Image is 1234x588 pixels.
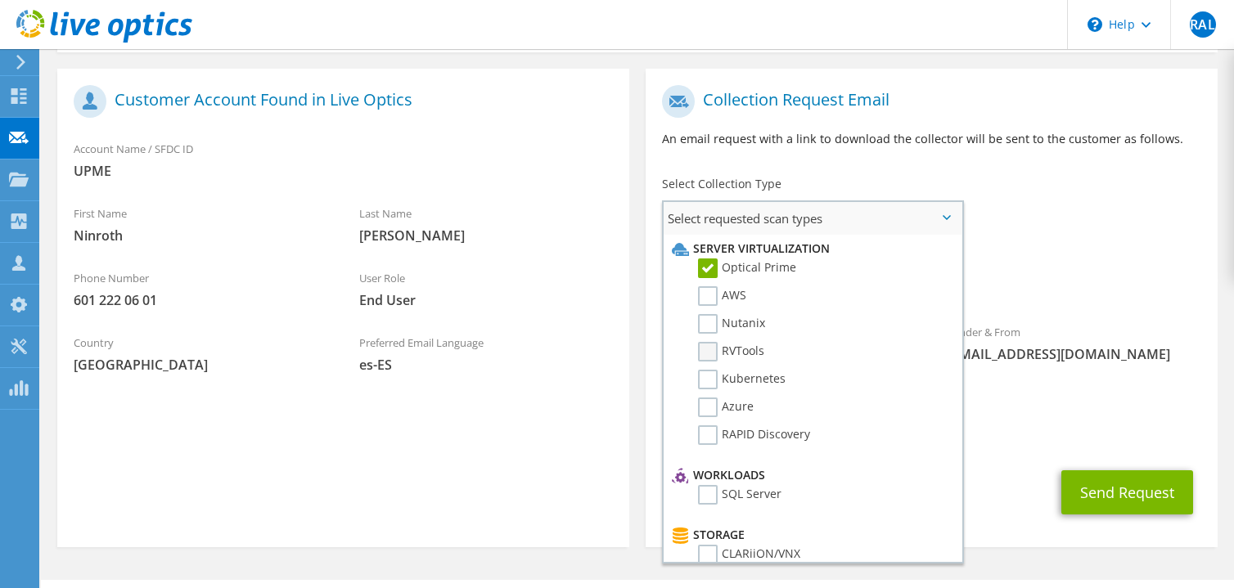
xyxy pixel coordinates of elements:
label: AWS [698,286,746,306]
span: Select requested scan types [664,202,962,235]
label: Azure [698,397,754,417]
li: Workloads [668,465,953,485]
span: [GEOGRAPHIC_DATA] [74,356,327,374]
label: SQL Server [698,485,781,505]
div: User Role [343,261,628,317]
span: es-ES [359,356,612,374]
label: Select Collection Type [662,176,781,192]
span: 601 222 06 01 [74,291,327,309]
div: Sender & From [931,315,1217,371]
h1: Customer Account Found in Live Optics [74,85,605,118]
label: CLARiiON/VNX [698,545,800,564]
label: Optical Prime [698,258,796,278]
div: Country [57,325,343,382]
div: Phone Number [57,261,343,317]
button: Send Request [1061,470,1193,514]
label: RVTools [698,342,764,361]
span: RAL [1190,11,1216,38]
li: Server Virtualization [668,239,953,258]
label: Nutanix [698,314,765,334]
span: UPME [74,162,613,180]
span: [PERSON_NAME] [359,227,612,245]
span: Ninroth [74,227,327,245]
p: An email request with a link to download the collector will be sent to the customer as follows. [662,130,1201,148]
div: Preferred Email Language [343,325,628,382]
div: To [646,315,931,389]
label: RAPID Discovery [698,425,810,445]
li: Storage [668,525,953,545]
span: [EMAIL_ADDRESS][DOMAIN_NAME] [948,345,1200,363]
div: Requested Collections [646,241,1218,307]
div: First Name [57,196,343,253]
div: CC & Reply To [646,397,1218,454]
svg: \n [1088,17,1102,32]
h1: Collection Request Email [662,85,1193,118]
div: Last Name [343,196,628,253]
span: End User [359,291,612,309]
label: Kubernetes [698,370,786,389]
div: Account Name / SFDC ID [57,132,629,188]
